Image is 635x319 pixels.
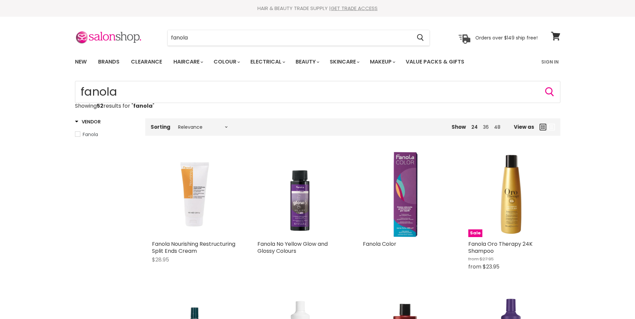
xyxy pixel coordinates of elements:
a: Fanola Oro Therapy 24K ShampooSale [468,152,554,237]
span: View as [514,124,534,130]
a: 36 [483,124,489,130]
a: Fanola Oro Therapy 24K Shampoo [468,240,533,255]
ul: Main menu [70,52,503,72]
a: Clearance [126,55,167,69]
button: Search [412,30,429,45]
span: $27.95 [480,256,494,262]
a: Colour [209,55,244,69]
form: Product [167,30,430,46]
a: GET TRADE ACCESS [331,5,378,12]
a: Fanola Nourishing Restructuring Split Ends Cream [152,240,235,255]
button: Search [544,87,555,97]
input: Search [168,30,412,45]
a: Electrical [245,55,289,69]
img: Fanola Oro Therapy 24K Shampoo [468,152,554,237]
a: Fanola Color [363,240,396,248]
span: Fanola [83,131,98,138]
a: 24 [471,124,478,130]
span: Show [452,123,466,130]
strong: fanola [133,102,153,110]
span: Sale [468,229,482,237]
form: Product [75,81,560,103]
label: Sorting [151,124,170,130]
nav: Main [67,52,569,72]
a: Beauty [291,55,323,69]
h3: Vendor [75,118,101,125]
span: from [468,256,479,262]
a: Fanola Color [363,152,448,237]
a: Skincare [325,55,364,69]
a: Fanola No Yellow Glow and Glossy Colours [257,240,328,255]
p: Orders over $149 ship free! [475,34,538,40]
a: Fanola [75,131,137,138]
strong: 52 [97,102,103,110]
a: Brands [93,55,125,69]
a: Haircare [168,55,207,69]
p: Showing results for " " [75,103,560,109]
a: Makeup [365,55,399,69]
div: HAIR & BEAUTY TRADE SUPPLY | [67,5,569,12]
a: Value Packs & Gifts [401,55,469,69]
span: from [468,263,481,271]
img: Fanola Nourishing Restructuring Split Ends Cream [152,152,237,237]
a: New [70,55,92,69]
span: $23.95 [483,263,499,271]
img: Fanola Color [393,152,417,237]
input: Search [75,81,560,103]
a: Sign In [537,55,563,69]
img: Fanola No Yellow Glow and Glossy Colours [257,152,343,237]
a: 48 [494,124,500,130]
span: $28.95 [152,256,169,263]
